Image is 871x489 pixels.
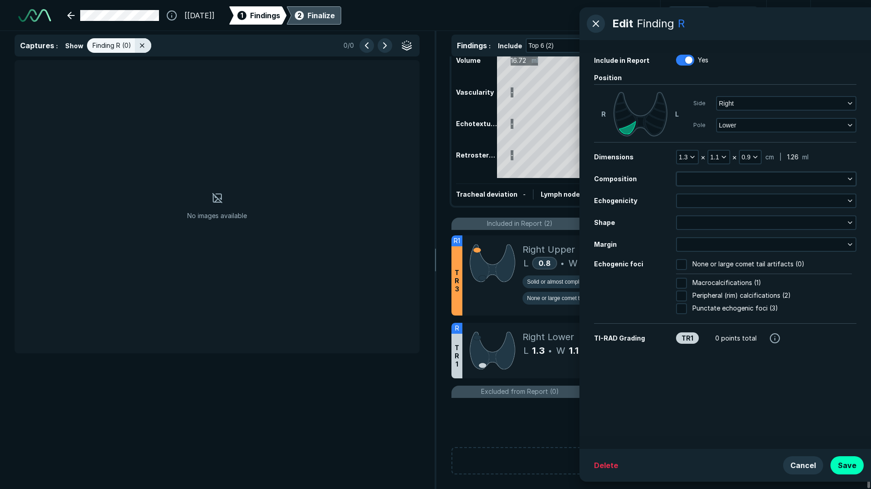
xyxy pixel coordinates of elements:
[719,98,734,108] span: Right
[612,15,633,32] span: Edit
[742,152,750,162] span: 0.9
[594,240,617,248] span: Margin
[56,42,58,50] span: :
[594,175,637,183] span: Composition
[692,259,804,270] span: None or large comet tail artifacts (0)
[594,260,643,268] span: Echogenic foci
[601,109,606,119] span: R
[668,6,711,25] button: Undo
[676,332,699,344] div: TR1
[587,456,625,474] button: Delete
[783,456,823,474] button: Cancel
[229,6,287,25] div: 1Findings
[802,152,809,162] span: ml
[692,303,778,314] span: Punctate echogenic foci (3)
[594,74,622,81] span: Position
[15,5,55,25] a: See-Mode Logo
[184,10,215,21] span: [[DATE]]
[594,334,645,342] span: TI-RAD Grading
[675,109,679,119] span: L
[830,456,864,474] button: Save
[343,41,354,51] span: 0 / 0
[187,211,247,221] span: No images available
[693,121,705,129] span: Pole
[678,15,685,32] div: R
[637,15,674,32] div: Finding
[693,99,705,107] span: Side
[710,152,719,162] span: 1.1
[250,10,280,21] span: Findings
[287,6,341,25] div: 2Finalize
[779,152,782,162] span: |
[787,152,799,162] span: 1.26
[594,56,650,64] span: Include in Report
[297,10,302,20] span: 2
[679,152,687,162] span: 1.3
[594,153,634,161] span: Dimensions
[715,333,757,343] span: 0 points total
[719,120,736,130] span: Lower
[65,41,83,51] span: Show
[92,41,131,51] span: Finding R (0)
[594,219,615,226] span: Shape
[818,6,856,25] button: avatar-name
[692,278,761,289] span: Macrocalcifications (1)
[307,10,335,21] div: Finalize
[20,41,54,50] span: Captures
[698,55,708,65] span: Yes
[241,10,243,20] span: 1
[699,151,707,163] div: ×
[18,9,51,22] img: See-Mode Logo
[765,152,774,162] span: cm
[716,6,758,25] button: Redo
[594,197,637,204] span: Echogenicity
[692,290,791,301] span: Peripheral (rim) calcifications (2)
[730,151,739,163] div: ×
